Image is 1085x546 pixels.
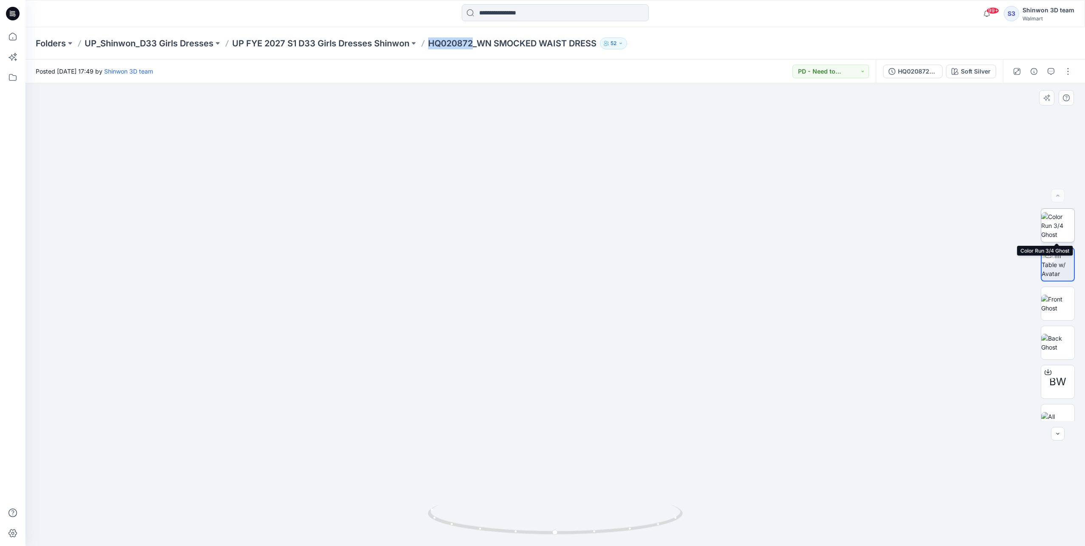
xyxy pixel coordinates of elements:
[428,37,596,49] p: HQ020872_WN SMOCKED WAIST DRESS
[1023,15,1074,22] div: Walmart
[961,67,991,76] div: Soft Silver
[946,65,996,78] button: Soft Silver
[1049,374,1066,390] span: BW
[1023,5,1074,15] div: Shinwon 3D team
[600,37,627,49] button: 52
[36,37,66,49] a: Folders
[1027,65,1041,78] button: Details
[883,65,943,78] button: HQ020872_WN SMOCKED WAIST DRESS
[611,39,616,48] p: 52
[1042,251,1074,278] img: Turn Table w/ Avatar
[986,7,999,14] span: 99+
[1041,295,1074,313] img: Front Ghost
[1041,412,1074,430] img: All colorways
[104,68,153,75] a: Shinwon 3D team
[232,37,409,49] a: UP FYE 2027 S1 D33 Girls Dresses Shinwon
[36,67,153,76] span: Posted [DATE] 17:49 by
[1004,6,1019,21] div: S3
[1041,212,1074,239] img: Color Run 3/4 Ghost
[1041,334,1074,352] img: Back Ghost
[85,37,213,49] a: UP_Shinwon_D33 Girls Dresses
[898,67,937,76] div: HQ020872_WN SMOCKED WAIST DRESS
